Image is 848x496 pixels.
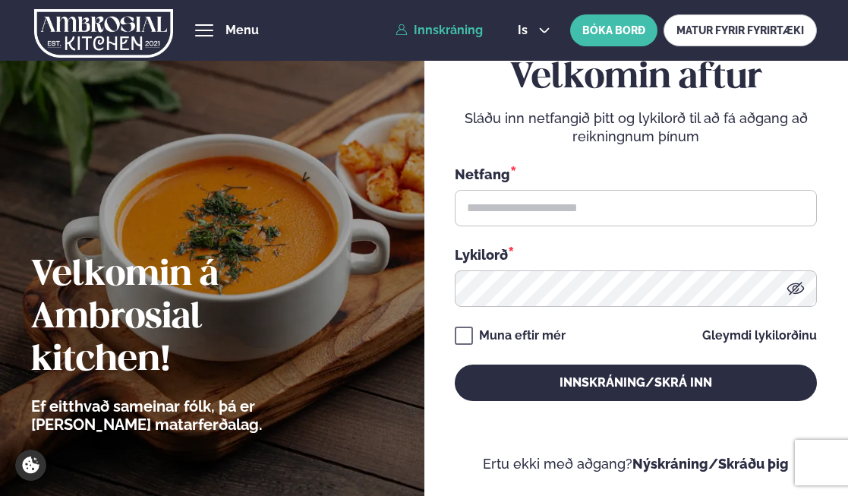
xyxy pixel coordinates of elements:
div: Lykilorð [455,245,817,264]
a: Cookie settings [15,450,46,481]
span: is [518,24,532,36]
a: MATUR FYRIR FYRIRTÆKI [664,14,817,46]
a: Nýskráning/Skráðu þig [632,456,789,472]
button: hamburger [195,21,213,39]
button: Innskráning/Skrá inn [455,365,817,401]
h2: Velkomin á Ambrosial kitchen! [31,254,346,382]
div: Netfang [455,164,817,184]
a: Gleymdi lykilorðinu [702,330,817,342]
a: Innskráning [396,24,483,37]
p: Ertu ekki með aðgang? [455,455,817,473]
button: BÓKA BORÐ [570,14,657,46]
h2: Velkomin aftur [455,57,817,100]
img: logo [34,2,174,65]
p: Ef eitthvað sameinar fólk, þá er [PERSON_NAME] matarferðalag. [31,397,346,434]
button: is [506,24,563,36]
p: Sláðu inn netfangið þitt og lykilorð til að fá aðgang að reikningnum þínum [455,109,817,146]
